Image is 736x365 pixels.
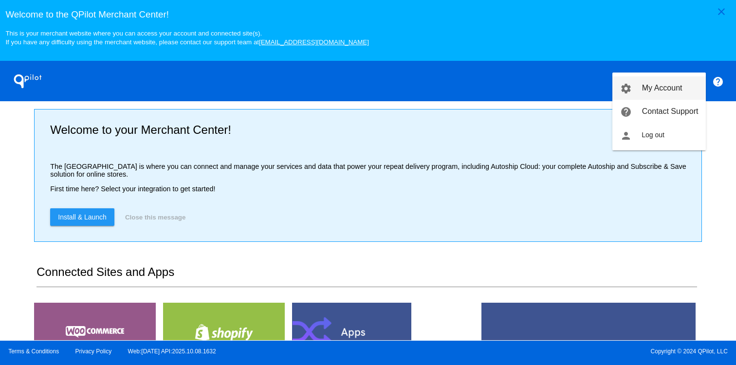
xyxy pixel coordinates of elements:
mat-icon: help [620,106,632,118]
mat-icon: settings [620,83,632,94]
span: My Account [642,84,682,92]
span: Contact Support [642,107,699,115]
mat-icon: person [620,130,632,142]
span: Log out [642,131,664,139]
